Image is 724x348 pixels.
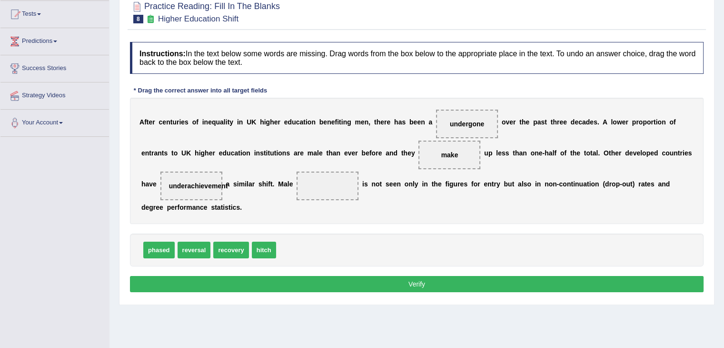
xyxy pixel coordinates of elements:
[144,118,147,126] b: f
[337,118,339,126] b: i
[590,118,594,126] b: e
[335,118,337,126] b: f
[575,118,578,126] b: e
[226,180,229,188] b: a
[186,149,191,157] b: K
[594,118,597,126] b: s
[403,149,407,157] b: h
[506,149,509,157] b: s
[502,149,506,157] b: s
[650,149,654,157] b: e
[319,118,324,126] b: b
[160,172,222,200] span: Drop target
[447,180,449,188] b: i
[361,118,365,126] b: e
[212,149,215,157] b: r
[678,149,680,157] b: t
[344,149,348,157] b: e
[364,180,368,188] b: s
[231,149,235,157] b: c
[643,118,647,126] b: p
[656,118,658,126] b: i
[343,118,347,126] b: n
[299,118,303,126] b: a
[398,118,402,126] b: a
[545,118,547,126] b: t
[247,118,251,126] b: U
[453,180,457,188] b: u
[662,149,665,157] b: c
[617,118,622,126] b: w
[619,149,621,157] b: r
[196,118,198,126] b: f
[559,118,563,126] b: e
[166,118,170,126] b: n
[133,15,143,23] span: 8
[262,180,267,188] b: h
[266,118,270,126] b: g
[422,180,424,188] b: i
[159,118,163,126] b: c
[296,118,300,126] b: c
[341,118,343,126] b: i
[389,180,393,188] b: e
[541,118,545,126] b: s
[436,110,498,138] span: Drop target
[246,149,250,157] b: n
[199,149,201,157] b: i
[311,118,316,126] b: n
[327,118,331,126] b: n
[563,118,567,126] b: e
[274,149,277,157] b: t
[537,118,541,126] b: a
[509,118,513,126] b: e
[355,118,360,126] b: m
[393,180,397,188] b: e
[669,118,674,126] b: o
[438,180,442,188] b: e
[234,149,238,157] b: a
[297,172,358,200] span: Drop target
[549,149,553,157] b: a
[238,149,240,157] b: t
[256,149,260,157] b: n
[498,149,502,157] b: e
[484,149,488,157] b: u
[376,149,378,157] b: r
[384,118,387,126] b: r
[181,118,185,126] b: e
[647,118,651,126] b: o
[393,149,397,157] b: d
[362,180,364,188] b: i
[553,118,557,126] b: h
[300,149,304,157] b: e
[409,118,414,126] b: b
[665,149,670,157] b: o
[564,149,566,157] b: f
[513,118,516,126] b: r
[331,118,335,126] b: e
[306,118,307,126] b: i
[361,149,366,157] b: b
[424,180,428,188] b: n
[205,149,209,157] b: h
[0,110,109,133] a: Your Account
[374,118,377,126] b: t
[278,118,280,126] b: r
[313,149,317,157] b: a
[247,180,248,188] b: l
[603,118,607,126] b: A
[222,149,227,157] b: d
[348,149,352,157] b: v
[274,118,278,126] b: e
[270,118,274,126] b: h
[307,149,313,157] b: m
[268,149,270,157] b: t
[526,118,529,126] b: e
[683,149,684,157] b: i
[570,149,573,157] b: t
[149,149,151,157] b: t
[195,149,199,157] b: h
[684,149,688,157] b: e
[386,180,389,188] b: s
